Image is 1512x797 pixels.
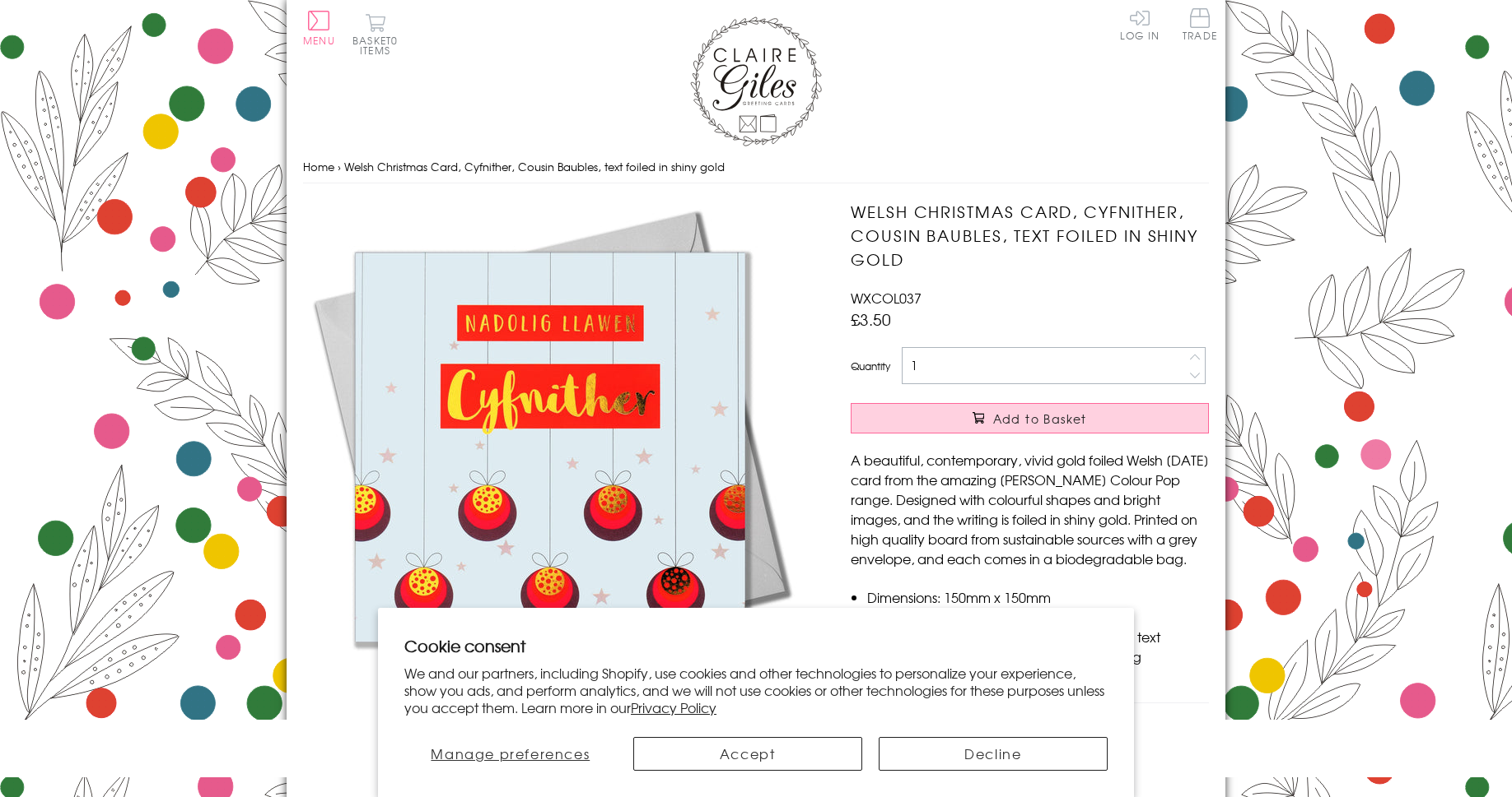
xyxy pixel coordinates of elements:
span: Manage preferences [431,744,590,763]
img: Claire Giles Greetings Cards [690,16,822,146]
h1: Welsh Christmas Card, Cyfnither, Cousin Baubles, text foiled in shiny gold [851,200,1209,271]
a: Trade [1183,8,1217,44]
button: Basket0 items [352,13,398,55]
p: We and our partners, including Shopify, use cookies and other technologies to personalize your ex... [404,665,1108,716]
li: Dimensions: 150mm x 150mm [867,587,1209,607]
span: 0 items [360,33,398,58]
button: Decline [879,737,1108,771]
h2: Cookie consent [404,634,1108,657]
button: Menu [303,11,335,45]
span: Menu [303,33,335,48]
button: Manage preferences [404,737,617,771]
a: Privacy Policy [631,697,716,717]
p: A beautiful, contemporary, vivid gold foiled Welsh [DATE] card from the amazing [PERSON_NAME] Col... [851,450,1209,568]
button: Accept [633,737,862,771]
button: Add to Basket [851,403,1209,433]
label: Quantity [851,359,890,373]
nav: breadcrumbs [303,151,1209,184]
span: WXCOL037 [851,288,922,308]
span: Add to Basket [993,410,1087,427]
a: Home [303,159,334,174]
span: Welsh Christmas Card, Cyfnither, Cousin Baubles, text foiled in shiny gold [344,159,725,174]
span: £3.50 [851,308,891,331]
span: › [338,159,341,174]
img: Welsh Christmas Card, Cyfnither, Cousin Baubles, text foiled in shiny gold [303,200,797,693]
a: Log In [1120,8,1160,40]
span: Trade [1183,8,1217,40]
